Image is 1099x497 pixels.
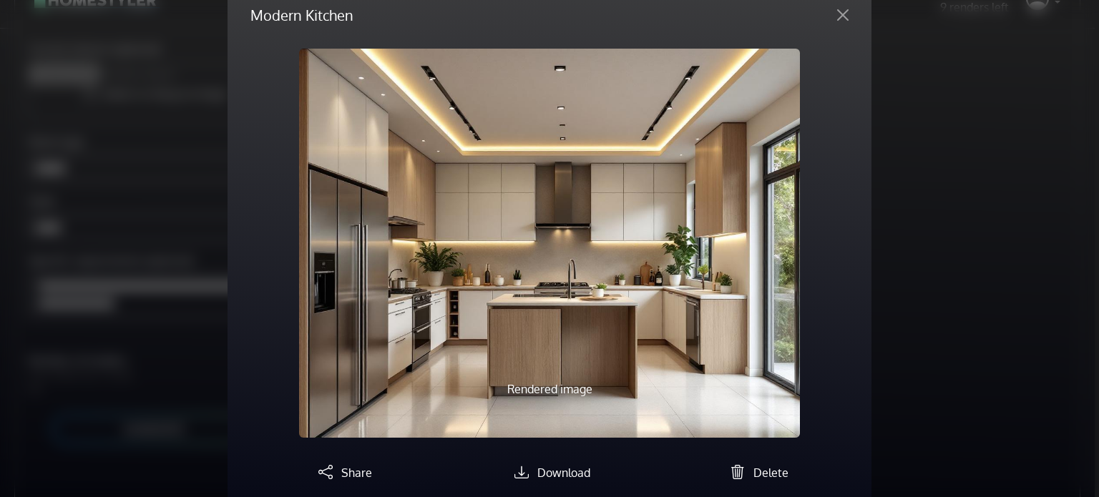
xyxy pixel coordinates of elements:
[250,4,353,26] h5: Modern Kitchen
[537,466,590,480] span: Download
[725,461,788,482] button: Delete
[341,466,372,480] span: Share
[509,466,590,480] a: Download
[826,4,860,26] button: Close
[299,49,800,438] img: homestyler-20250821-1-12fiw7.jpg
[313,466,372,480] a: Share
[753,466,788,480] span: Delete
[374,380,725,398] p: Rendered image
